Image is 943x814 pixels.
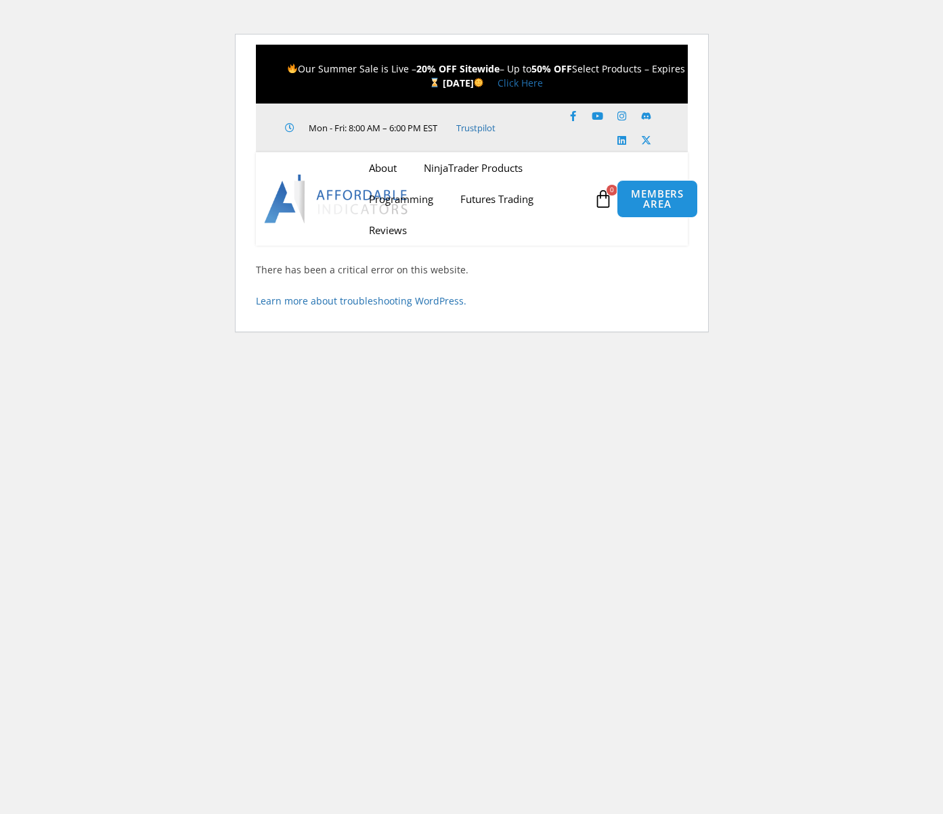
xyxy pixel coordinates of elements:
[287,62,685,89] span: Our Summer Sale is Live – – Up to Select Products – Expires
[416,62,457,75] strong: 20% OFF
[264,175,410,223] img: LogoAI | Affordable Indicators – NinjaTrader
[256,294,466,307] a: Learn more about troubleshooting WordPress.
[617,180,698,218] a: MEMBERS AREA
[443,76,485,89] strong: [DATE]
[474,78,483,87] img: 🌞
[355,152,590,246] nav: Menu
[460,62,500,75] strong: Sitewide
[305,120,437,136] span: Mon - Fri: 8:00 AM – 6:00 PM EST
[355,152,410,183] a: About
[288,64,297,73] img: 🔥
[355,214,420,246] a: Reviews
[607,185,617,196] span: 0
[573,179,633,219] a: 0
[531,62,572,75] strong: 50% OFF
[498,76,543,89] a: Click Here
[631,189,684,209] span: MEMBERS AREA
[410,152,536,183] a: NinjaTrader Products
[447,183,547,214] a: Futures Trading
[256,263,688,277] p: There has been a critical error on this website.
[430,78,439,87] img: ⌛
[355,183,447,214] a: Programming
[456,120,496,136] a: Trustpilot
